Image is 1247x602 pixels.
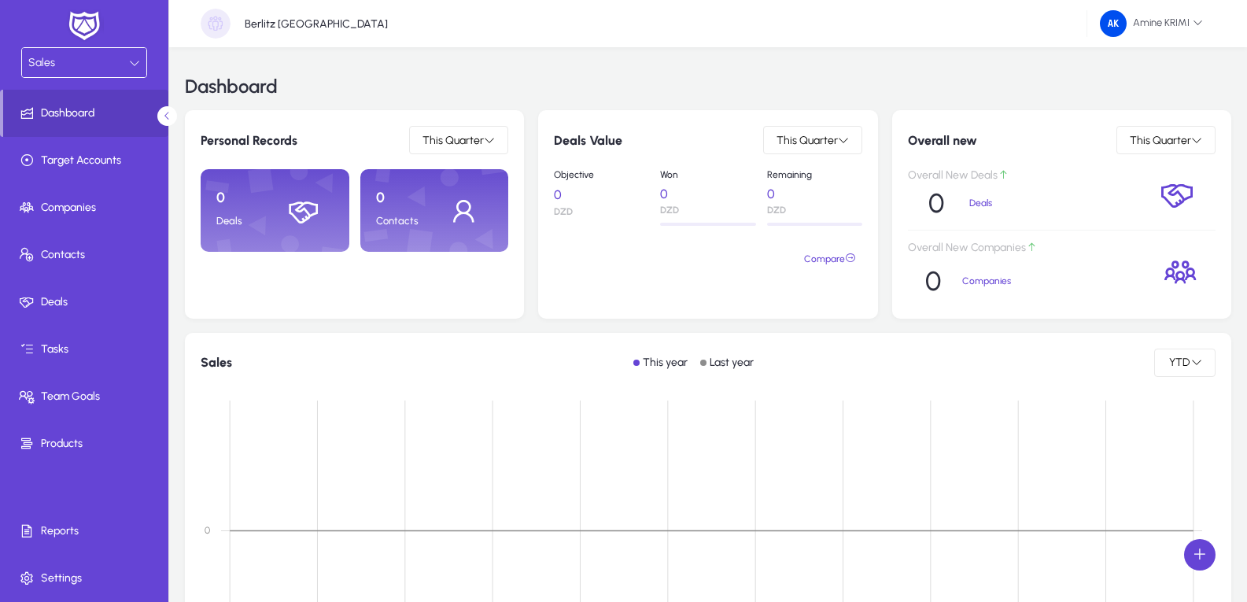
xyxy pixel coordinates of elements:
span: Companies [3,200,172,216]
button: Compare [798,245,862,273]
span: Deals [3,294,172,310]
span: Team Goals [3,389,172,404]
p: Deals [969,198,1034,209]
button: This Quarter [1116,126,1216,154]
text: 0 [205,525,210,536]
p: 0 [216,190,275,207]
a: Contacts [3,231,172,279]
p: This year [643,356,688,369]
span: Settings [3,571,172,586]
p: Berlitz [GEOGRAPHIC_DATA] [245,17,388,31]
button: YTD [1154,349,1216,377]
button: This Quarter [763,126,862,154]
h6: Personal Records [201,133,297,148]
p: DZD [660,205,755,216]
h1: Sales [201,355,232,370]
span: Reports [3,523,172,539]
a: Settings [3,555,172,602]
p: Contacts [376,215,434,227]
h6: Overall new [908,133,977,148]
a: Reports [3,508,172,555]
span: Dashboard [3,105,168,121]
a: Tasks [3,326,172,373]
span: Compare [804,247,856,271]
p: 0 [554,187,649,203]
span: This Quarter [777,134,838,147]
p: Companies [962,275,1046,286]
p: 0 [660,187,755,201]
a: Companies [3,184,172,231]
a: Team Goals [3,373,172,420]
span: Contacts [3,247,172,263]
h6: Deals Value [554,133,622,148]
img: organization-placeholder.png [201,9,231,39]
p: DZD [767,205,862,216]
button: Amine KRIMI [1087,9,1216,38]
h3: Dashboard [185,77,278,96]
p: 0 [925,265,941,297]
a: Deals [3,279,172,326]
p: Last year [710,356,754,369]
p: Overall New Companies [908,242,1141,255]
p: 0 [928,187,944,220]
span: Sales [28,56,55,69]
a: Target Accounts [3,137,172,184]
span: Products [3,436,172,452]
p: DZD [554,206,649,218]
p: Remaining [767,169,862,180]
img: white-logo.png [65,9,104,42]
p: 0 [767,187,862,201]
p: Deals [216,215,275,227]
p: Won [660,169,755,180]
span: Target Accounts [3,153,172,168]
button: This Quarter [409,126,508,154]
img: 244.png [1100,10,1127,37]
p: Overall New Deals [908,169,1134,183]
a: Products [3,420,172,467]
span: This Quarter [422,134,484,147]
span: Tasks [3,342,172,357]
span: This Quarter [1130,134,1191,147]
p: Objective [554,169,649,181]
span: Amine KRIMI [1100,10,1203,37]
p: 0 [376,190,434,207]
span: YTD [1168,356,1191,369]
